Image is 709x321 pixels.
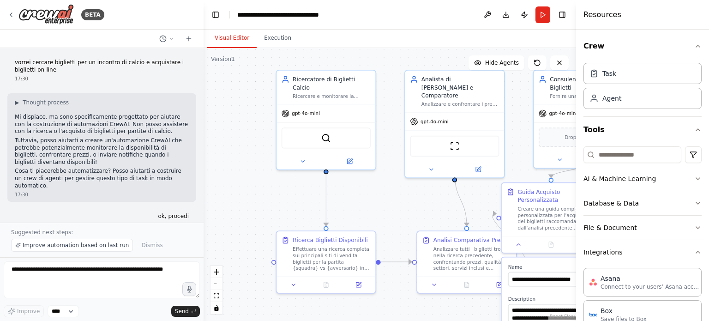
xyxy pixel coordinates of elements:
div: Consulente Acquisto Biglietti [550,75,628,91]
button: No output available [309,280,343,290]
div: 17:30 [15,75,189,82]
p: Connect to your users’ Asana accounts [601,283,702,291]
p: Cosa ti piacerebbe automatizzare? Posso aiutarti a costruire un crew di agenti per gestire questo... [15,168,189,189]
button: toggle interactivity [210,302,222,314]
button: Hide Agents [469,55,524,70]
div: Analisi Comparativa Prezzi [433,236,508,244]
div: Version 1 [211,55,235,63]
nav: breadcrumb [237,10,319,19]
img: ScrapeWebsiteTool [450,141,459,151]
button: Improve [4,305,44,317]
p: Suggested next steps: [11,229,192,236]
label: Name [508,264,655,270]
div: Analizzare e confrontare i prezzi dei biglietti trovati, identificare le migliori offerte conside... [421,101,499,108]
div: Box [601,306,647,315]
div: 17:30 [158,222,189,229]
g: Edge from 0aaf9c34-4e37-4d5e-b1be-8d5f1c302bfa to 173fe109-9bbf-4187-9d87-6c72a0d50855 [451,174,471,226]
img: Box [589,311,597,318]
button: ▶Thought process [15,99,69,106]
button: File & Document [583,216,702,240]
span: Hide Agents [485,59,519,67]
button: Click to speak your automation idea [182,282,196,296]
div: Ricercatore di Biglietti Calcio [293,75,371,91]
span: Improve automation based on last run [23,242,129,249]
button: Crew [583,33,702,59]
div: Agent [602,94,621,103]
button: Switch to previous chat [156,33,178,44]
button: Hide right sidebar [556,8,569,21]
button: Open in side panel [485,280,513,290]
button: Tools [583,117,702,143]
div: Creare una guida completa e personalizzata per l'acquisto dei biglietti raccomandati dall'analisi... [518,206,596,231]
div: Asana [601,274,702,283]
button: Improve automation based on last run [11,239,133,252]
p: vorrei cercare biglietti per un incontro di calcio e acquistare i biglietti on-line [15,59,189,73]
div: Effettuare una ricerca completa sui principali siti di vendita biglietti per la partita {squadra}... [293,246,371,272]
p: ok, procedi [158,213,189,220]
span: Send [175,308,189,315]
div: Ricerca Biglietti Disponibili [293,236,368,244]
div: Analizzare tutti i biglietti trovati nella ricerca precedente, confrontando prezzi, qualità dei s... [433,246,511,272]
button: Open in side panel [327,157,372,166]
button: zoom in [210,266,222,278]
button: Open in side panel [456,164,501,174]
div: Analista di [PERSON_NAME] e Comparatore [421,75,499,99]
button: Open in side panel [345,280,373,290]
span: gpt-4o-mini [421,118,449,125]
div: Analisi Comparativa PrezziAnalizzare tutti i biglietti trovati nella ricerca precedente, confront... [416,230,517,294]
a: React Flow attribution [550,314,575,319]
span: gpt-4o-mini [549,110,577,117]
button: No output available [534,240,568,249]
label: Description [508,296,655,303]
p: Mi dispiace, ma sono specificamente progettato per aiutare con la costruzione di automazioni Crew... [15,114,189,135]
g: Edge from ed436d80-e43d-445f-a96f-c457cf01494b to 567084e1-6c9e-47a1-9ed5-987310d4daad [547,164,587,178]
button: Open in side panel [570,240,597,249]
button: Start a new chat [181,33,196,44]
div: Guida Acquisto PersonalizzataCreare una guida completa e personalizzata per l'acquisto dei biglie... [501,182,601,254]
div: React Flow controls [210,266,222,314]
span: ▶ [15,99,19,106]
button: Dismiss [137,239,167,252]
button: Visual Editor [207,29,257,48]
button: Send [171,306,200,317]
div: Guida Acquisto Personalizzata [518,188,596,204]
div: Analista di [PERSON_NAME] e ComparatoreAnalizzare e confrontare i prezzi dei biglietti trovati, i... [404,70,505,178]
button: zoom out [210,278,222,290]
button: Integrations [583,240,702,264]
div: Ricercare e monitorare la disponibilità di biglietti per partite di calcio su diversi siti web, a... [293,93,371,99]
button: Hide left sidebar [209,8,222,21]
div: Task [602,69,616,78]
img: Asana [589,279,597,286]
div: Ricercatore di Biglietti CalcioRicercare e monitorare la disponibilità di biglietti per partite d... [276,70,377,170]
div: Crew [583,59,702,116]
div: Fornire una guida completa e dettagliata per l'acquisto dei biglietti, includendo istruzioni pass... [550,93,628,99]
h4: Resources [583,9,621,20]
span: Thought process [23,99,69,106]
img: SerperDevTool [321,133,331,143]
div: Ricerca Biglietti DisponibiliEffettuare una ricerca completa sui principali siti di vendita bigli... [276,230,377,294]
g: Edge from 0a514d1a-0009-4a49-95d2-dc17c00f97a5 to b8c75df5-9c17-4b5c-9adf-1e5d70e1f2d6 [322,165,330,226]
p: Tuttavia, posso aiutarti a creare un'automazione CrewAI che potrebbe potenzialmente monitorare la... [15,137,189,166]
button: fit view [210,290,222,302]
span: Dismiss [141,242,162,249]
button: Database & Data [583,191,702,215]
button: Execution [257,29,299,48]
div: BETA [81,9,104,20]
span: gpt-4o-mini [292,110,320,117]
div: Consulente Acquisto BigliettiFornire una guida completa e dettagliata per l'acquisto dei bigliett... [533,70,634,169]
button: No output available [450,280,484,290]
span: Improve [17,308,40,315]
button: AI & Machine Learning [583,167,702,191]
span: Drop tools here [565,133,602,141]
img: Logo [18,4,74,25]
div: 17:30 [15,191,189,198]
g: Edge from b8c75df5-9c17-4b5c-9adf-1e5d70e1f2d6 to 173fe109-9bbf-4187-9d87-6c72a0d50855 [381,258,412,266]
